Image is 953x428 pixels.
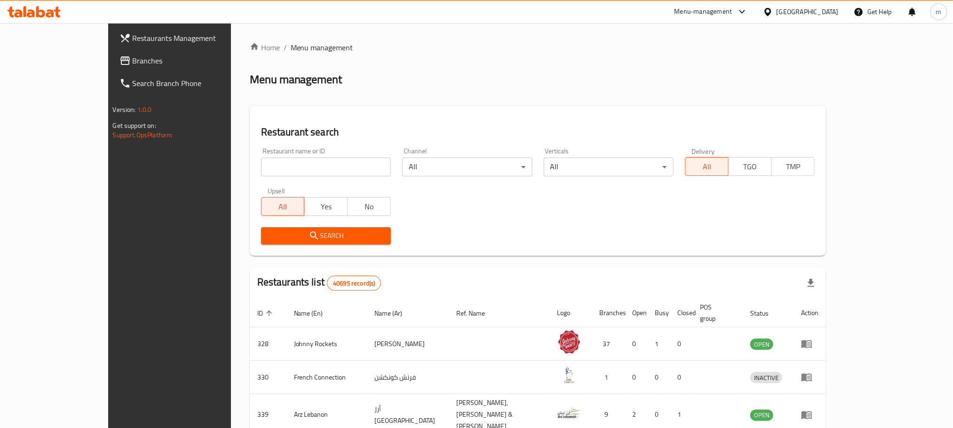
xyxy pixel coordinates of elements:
button: No [347,197,391,216]
a: Restaurants Management [112,27,267,49]
td: فرنش كونكشن [367,361,449,394]
button: Search [261,227,391,245]
span: INACTIVE [750,373,782,383]
span: Yes [308,200,344,214]
label: Upsell [268,188,285,194]
td: Johnny Rockets [286,327,367,361]
td: 1 [592,361,625,394]
div: INACTIVE [750,372,782,383]
td: 328 [250,327,286,361]
div: Menu [801,372,818,383]
div: All [402,158,532,176]
span: OPEN [750,339,773,350]
span: ID [257,308,275,319]
td: French Connection [286,361,367,394]
span: Version: [113,103,136,116]
a: Support.OpsPlatform [113,129,173,141]
div: Menu [801,409,818,420]
span: TGO [732,160,768,174]
span: All [689,160,725,174]
span: OPEN [750,410,773,420]
th: Busy [648,299,670,327]
h2: Restaurants list [257,275,381,291]
td: 1 [648,327,670,361]
th: Branches [592,299,625,327]
div: Menu-management [675,6,732,17]
span: Ref. Name [456,308,497,319]
th: Open [625,299,648,327]
input: Search for restaurant name or ID.. [261,158,391,176]
span: All [265,200,301,214]
button: TGO [728,157,772,176]
span: Search [269,230,383,242]
span: Status [750,308,781,319]
div: [GEOGRAPHIC_DATA] [777,7,839,17]
nav: breadcrumb [250,42,826,53]
div: OPEN [750,410,773,421]
th: Logo [550,299,592,327]
span: No [351,200,387,214]
button: Yes [304,197,348,216]
span: POS group [700,301,732,324]
span: Name (En) [294,308,335,319]
span: 1.0.0 [137,103,152,116]
td: [PERSON_NAME] [367,327,449,361]
th: Closed [670,299,693,327]
td: 37 [592,327,625,361]
td: 0 [670,327,693,361]
span: Name (Ar) [374,308,414,319]
img: Arz Lebanon [557,401,581,425]
button: TMP [771,157,815,176]
span: Get support on: [113,119,156,132]
label: Delivery [691,148,715,154]
td: 0 [648,361,670,394]
div: Export file [800,272,822,294]
div: Total records count [327,276,381,291]
th: Action [794,299,826,327]
button: All [685,157,729,176]
td: 0 [670,361,693,394]
span: Menu management [291,42,353,53]
span: Restaurants Management [133,32,260,44]
li: / [284,42,287,53]
span: m [936,7,942,17]
img: French Connection [557,364,581,387]
div: All [544,158,674,176]
h2: Menu management [250,72,342,87]
div: Menu [801,338,818,349]
td: 0 [625,327,648,361]
button: All [261,197,305,216]
h2: Restaurant search [261,125,815,139]
span: Search Branch Phone [133,78,260,89]
span: Branches [133,55,260,66]
span: 40695 record(s) [327,279,381,288]
a: Branches [112,49,267,72]
td: 0 [625,361,648,394]
span: TMP [776,160,811,174]
td: 330 [250,361,286,394]
a: Search Branch Phone [112,72,267,95]
img: Johnny Rockets [557,330,581,354]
